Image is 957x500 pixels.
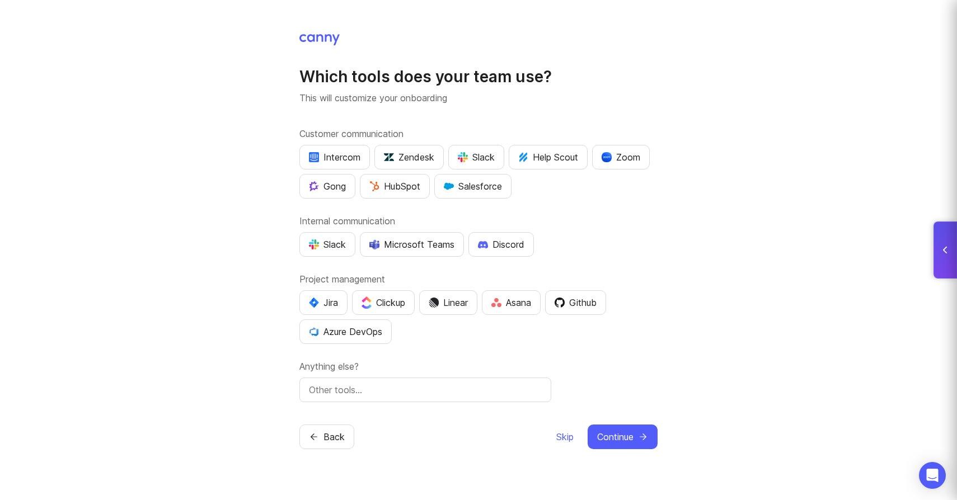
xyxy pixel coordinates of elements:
button: Discord [468,232,534,257]
button: Skip [556,424,574,449]
img: GKxMRLiRsgdWqxrdBeWfGK5kaZ2alx1WifDSa2kSTsK6wyJURKhUuPoQRYzjholVGzT2A2owx2gHwZoyZHHCYJ8YNOAZj3DSg... [444,181,454,191]
img: 0D3hMmx1Qy4j6AAAAAElFTkSuQmCC [555,298,565,308]
img: G+3M5qq2es1si5SaumCnMN47tP1CvAZneIVX5dcx+oz+ZLhv4kfP9DwAAAABJRU5ErkJggg== [369,181,379,191]
button: Asana [482,290,541,315]
div: Microsoft Teams [369,238,454,251]
div: Zendesk [384,150,434,164]
button: Slack [299,232,355,257]
img: qKnp5cUisfhcFQGr1t296B61Fm0WkUVwBZaiVE4uNRmEGBFetJMz8xGrgPHqF1mLDIG816Xx6Jz26AFmkmT0yuOpRCAR7zRpG... [309,181,319,191]
button: Clickup [352,290,415,315]
button: Linear [419,290,477,315]
img: svg+xml;base64,PHN2ZyB4bWxucz0iaHR0cDovL3d3dy53My5vcmcvMjAwMC9zdmciIHZpZXdCb3g9IjAgMCA0MC4zNDMgND... [309,298,319,308]
img: Dm50RERGQWO2Ei1WzHVviWZlaLVriU9uRN6E+tIr91ebaDbMKKPDpFbssSuEG21dcGXkrKsuOVPwCeFJSFAIOxgiKgL2sFHRe... [429,298,439,308]
button: Azure DevOps [299,319,392,344]
span: Continue [597,430,634,444]
div: HubSpot [369,180,420,193]
button: Microsoft Teams [360,232,464,257]
img: kV1LT1TqjqNHPtRK7+FoaplE1qRq1yqhg056Z8K5Oc6xxgIuf0oNQ9LelJqbcyPisAf0C9LDpX5UIuAAAAAElFTkSuQmCC [518,152,528,162]
img: YKcwp4sHBXAAAAAElFTkSuQmCC [309,327,319,337]
img: Canny Home [299,34,340,45]
div: Intercom [309,150,360,164]
input: Other tools… [309,383,542,397]
div: Zoom [602,150,640,164]
button: Continue [588,424,658,449]
button: Github [545,290,606,315]
label: Customer communication [299,127,658,140]
span: Skip [556,430,574,444]
img: Rf5nOJ4Qh9Y9HAAAAAElFTkSuQmCC [491,298,501,308]
img: eRR1duPH6fQxdnSV9IruPjCimau6md0HxlPR81SIPROHX1VjYjAN9a41AAAAAElFTkSuQmCC [309,152,319,162]
div: Slack [309,238,346,251]
span: Back [323,430,345,444]
div: Jira [309,296,338,309]
div: Discord [478,238,524,251]
label: Internal communication [299,214,658,228]
div: Help Scout [518,150,578,164]
button: Intercom [299,145,370,169]
button: Help Scout [509,145,588,169]
button: Back [299,424,354,449]
div: Slack [458,150,495,164]
div: Clickup [362,296,405,309]
img: D0GypeOpROL5AAAAAElFTkSuQmCC [369,239,379,249]
div: Gong [309,180,346,193]
button: Gong [299,174,355,199]
button: Zoom [592,145,650,169]
img: WIAAAAASUVORK5CYII= [309,239,319,249]
button: Salesforce [434,174,512,199]
p: This will customize your onboarding [299,91,658,105]
div: Github [555,296,597,309]
div: Linear [429,296,468,309]
div: Salesforce [444,180,502,193]
img: j83v6vj1tgY2AAAAABJRU5ErkJggg== [362,296,372,308]
label: Anything else? [299,360,658,373]
div: Azure DevOps [309,325,382,338]
label: Project management [299,272,658,286]
button: HubSpot [360,174,430,199]
h1: Which tools does your team use? [299,67,658,87]
button: Slack [448,145,504,169]
button: Jira [299,290,348,315]
img: WIAAAAASUVORK5CYII= [458,152,468,162]
img: UniZRqrCPz6BHUWevMzgDJ1FW4xaGg2egd7Chm8uY0Al1hkDyjqDa8Lkk0kDEdqKkBok+T4wfoD0P0o6UMciQ8AAAAASUVORK... [384,152,394,162]
img: xLHbn3khTPgAAAABJRU5ErkJggg== [602,152,612,162]
div: Asana [491,296,531,309]
div: Open Intercom Messenger [919,462,946,489]
img: +iLplPsjzba05dttzK064pds+5E5wZnCVbuGoLvBrYdmEPrXTzGo7zG60bLEREEjvOjaG9Saez5xsOEAbxBwOP6dkea84XY9O... [478,240,488,248]
button: Zendesk [374,145,444,169]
